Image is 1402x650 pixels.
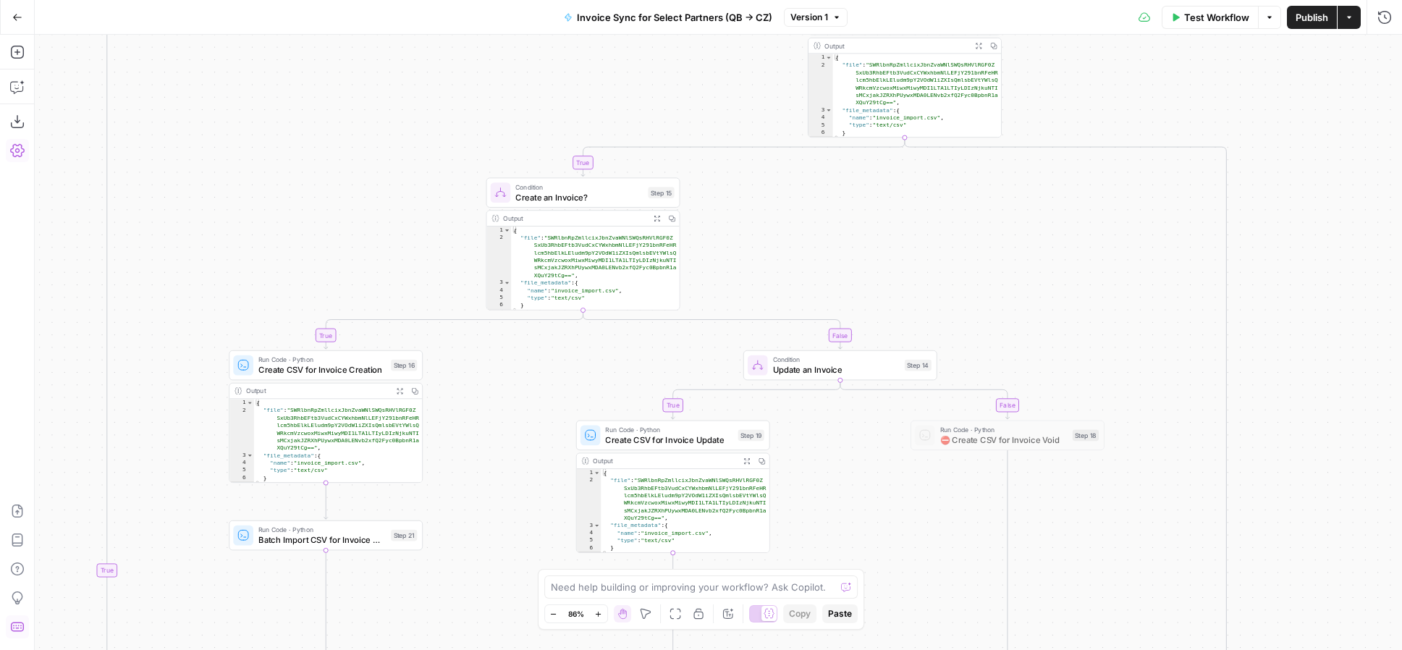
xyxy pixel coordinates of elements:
g: Edge from step_16 to step_21 [324,483,328,519]
div: 2 [229,407,254,452]
span: Invoice Sync for Select Partners (QB -> CZ) [577,10,772,25]
span: Toggle code folding, rows 1 through 7 [594,469,601,476]
span: Toggle code folding, rows 3 through 6 [246,452,253,459]
div: 6 [577,544,601,552]
span: Toggle code folding, rows 3 through 6 [504,279,511,286]
div: Step 16 [391,360,417,371]
div: Output{ "file":"SWRlbnRpZmllcixJbnZvaWNlSWQsRHVlRGF0Z SxUb3RhbEFtb3VudCxCYWxhbmNlLEFjY291bnRFeHR ... [808,5,1002,138]
div: 6 [808,129,833,136]
div: Step 19 [738,430,764,442]
div: 1 [808,54,833,61]
div: Step 15 [648,187,674,198]
button: Copy [783,604,816,623]
span: Publish [1296,10,1328,25]
div: 2 [486,234,511,279]
div: Run Code · PythonCreate CSV for Invoice UpdateStep 19Output{ "file":"SWRlbnRpZmllcixJbnZvaWNlSWQs... [576,421,770,553]
span: Toggle code folding, rows 3 through 6 [594,522,601,529]
span: Create an Invoice? [515,191,643,203]
div: 4 [486,287,511,294]
div: Output [503,214,646,224]
div: 7 [577,552,601,559]
div: 1 [486,227,511,234]
g: Edge from step_12 to step_15 [581,138,905,177]
span: Condition [773,355,900,365]
div: ConditionCreate an Invoice?Step 15Output{ "file":"SWRlbnRpZmllcixJbnZvaWNlSWQsRHVlRGF0Z SxUb3RhbE... [486,177,680,310]
g: Edge from step_15 to step_16 [324,311,583,350]
div: 3 [486,279,511,286]
div: Step 14 [905,360,932,371]
div: 4 [808,114,833,121]
span: Batch Import CSV for Invoice Creation in [GEOGRAPHIC_DATA] [258,533,386,546]
div: Run Code · Python⛔️ Create CSV for Invoice VoidStep 18 [911,421,1105,450]
div: Output [246,386,389,396]
div: Output [824,41,967,51]
span: Copy [789,607,811,620]
div: 3 [577,522,601,529]
span: Update an Invoice [773,363,900,376]
span: Toggle code folding, rows 1 through 7 [246,399,253,406]
div: 5 [229,467,254,474]
button: Paste [822,604,858,623]
span: Test Workflow [1184,10,1249,25]
div: Step 18 [1073,430,1099,442]
span: Create CSV for Invoice Update [605,434,732,446]
span: Run Code · Python [605,425,732,435]
div: 2 [577,476,601,521]
span: Toggle code folding, rows 3 through 6 [825,106,832,114]
div: 6 [486,301,511,308]
div: 5 [577,536,601,544]
g: Edge from step_14 to step_18 [840,380,1010,419]
div: 3 [808,106,833,114]
button: Publish [1287,6,1337,29]
div: 5 [486,294,511,301]
div: 4 [577,529,601,536]
div: 5 [808,122,833,129]
div: 7 [229,481,254,489]
div: ConditionUpdate an InvoiceStep 14 [743,350,937,380]
span: Toggle code folding, rows 1 through 7 [504,227,511,234]
button: Test Workflow [1162,6,1258,29]
g: Edge from step_15 to step_14 [583,311,843,350]
span: Run Code · Python [258,355,386,365]
span: Create CSV for Invoice Creation [258,363,386,376]
span: Toggle code folding, rows 1 through 7 [825,54,832,61]
div: Step 21 [391,530,417,541]
div: Run Code · PythonBatch Import CSV for Invoice Creation in [GEOGRAPHIC_DATA]Step 21 [229,520,423,550]
div: 6 [229,474,254,481]
span: Run Code · Python [258,525,386,535]
div: 3 [229,452,254,459]
span: Condition [515,182,643,192]
div: 7 [486,309,511,316]
div: 2 [808,62,833,106]
span: ⛔️ Create CSV for Invoice Void [940,434,1068,446]
button: Invoice Sync for Select Partners (QB -> CZ) [555,6,781,29]
span: 86% [568,608,584,620]
span: Run Code · Python [940,425,1068,435]
span: Version 1 [790,11,828,24]
g: Edge from step_14 to step_19 [671,380,840,419]
div: 7 [808,136,833,143]
div: Output [593,456,735,466]
span: Paste [828,607,852,620]
div: 1 [229,399,254,406]
button: Version 1 [784,8,848,27]
div: 1 [577,469,601,476]
div: Run Code · PythonCreate CSV for Invoice CreationStep 16Output{ "file":"SWRlbnRpZmllcixJbnZvaWNlSW... [229,350,423,483]
div: 4 [229,459,254,466]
